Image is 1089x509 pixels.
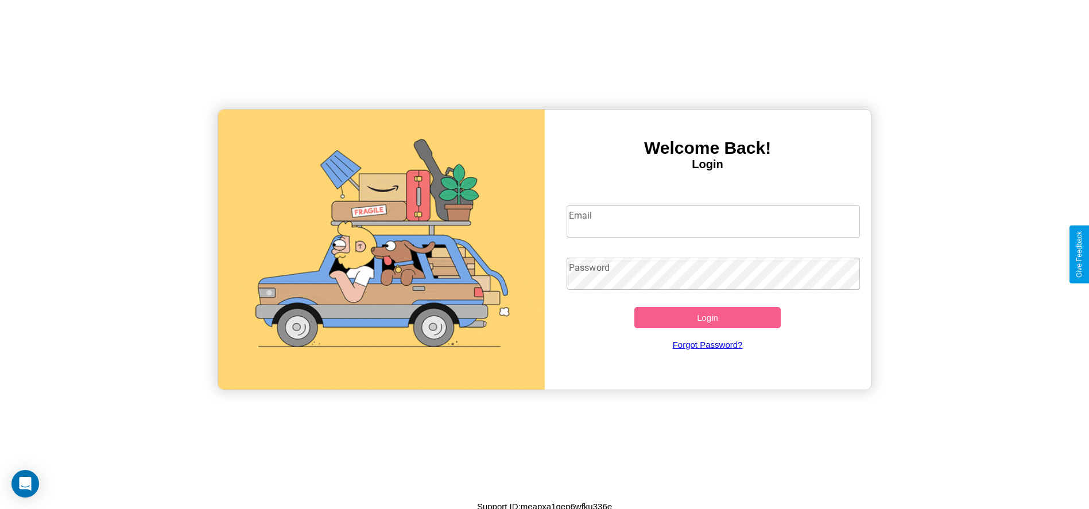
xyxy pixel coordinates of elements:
[545,138,871,158] h3: Welcome Back!
[545,158,871,171] h4: Login
[561,328,854,361] a: Forgot Password?
[11,470,39,498] div: Open Intercom Messenger
[218,110,544,390] img: gif
[1075,231,1083,278] div: Give Feedback
[634,307,781,328] button: Login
